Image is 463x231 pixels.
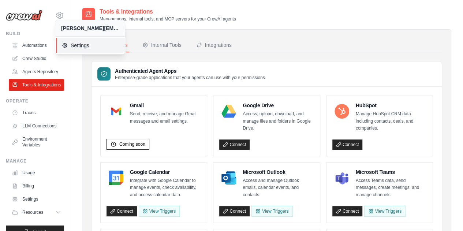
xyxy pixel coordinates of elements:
[130,177,201,199] p: Integrate with Google Calendar to manage events, check availability, and access calendar data.
[139,206,180,217] button: View Triggers
[107,206,137,216] a: Connect
[219,206,250,216] a: Connect
[109,104,123,119] img: Gmail Logo
[100,7,236,16] h2: Tools & Integrations
[243,102,314,109] h4: Google Drive
[62,42,120,49] span: Settings
[356,168,427,176] h4: Microsoft Teams
[141,38,183,52] button: Internal Tools
[243,111,314,132] p: Access, upload, download, and manage files and folders in Google Drive.
[219,139,250,150] a: Connect
[9,120,64,132] a: LLM Connections
[243,168,314,176] h4: Microsoft Outlook
[196,41,232,49] div: Integrations
[332,139,363,150] a: Connect
[6,10,42,21] img: Logo
[130,168,201,176] h4: Google Calendar
[142,41,182,49] div: Internal Tools
[9,180,64,192] a: Billing
[56,38,126,53] a: Settings
[221,104,236,119] img: Google Drive Logo
[9,40,64,51] a: Automations
[332,206,363,216] a: Connect
[251,206,292,217] : View Triggers
[130,111,201,125] p: Send, receive, and manage Gmail messages and email settings.
[335,171,349,185] img: Microsoft Teams Logo
[221,171,236,185] img: Microsoft Outlook Logo
[6,98,64,104] div: Operate
[335,104,349,119] img: HubSpot Logo
[356,102,427,109] h4: HubSpot
[22,209,43,215] span: Resources
[115,75,265,81] p: Enterprise-grade applications that your agents can use with your permissions
[364,206,405,217] : View Triggers
[9,133,64,151] a: Environment Variables
[9,79,64,91] a: Tools & Integrations
[119,141,145,147] span: Coming soon
[9,66,64,78] a: Agents Repository
[9,193,64,205] a: Settings
[356,111,427,132] p: Manage HubSpot CRM data including contacts, deals, and companies.
[130,102,201,109] h4: Gmail
[9,206,64,218] button: Resources
[243,177,314,199] p: Access and manage Outlook emails, calendar events, and contacts.
[9,167,64,179] a: Usage
[6,31,64,37] div: Build
[100,16,236,22] p: Manage apps, internal tools, and MCP servers for your CrewAI agents
[356,177,427,199] p: Access Teams data, send messages, create meetings, and manage channels.
[61,25,119,32] div: [PERSON_NAME][EMAIL_ADDRESS][DOMAIN_NAME]
[109,171,123,185] img: Google Calendar Logo
[115,67,265,75] h3: Authenticated Agent Apps
[6,158,64,164] div: Manage
[195,38,233,52] button: Integrations
[9,53,64,64] a: Crew Studio
[9,107,64,119] a: Traces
